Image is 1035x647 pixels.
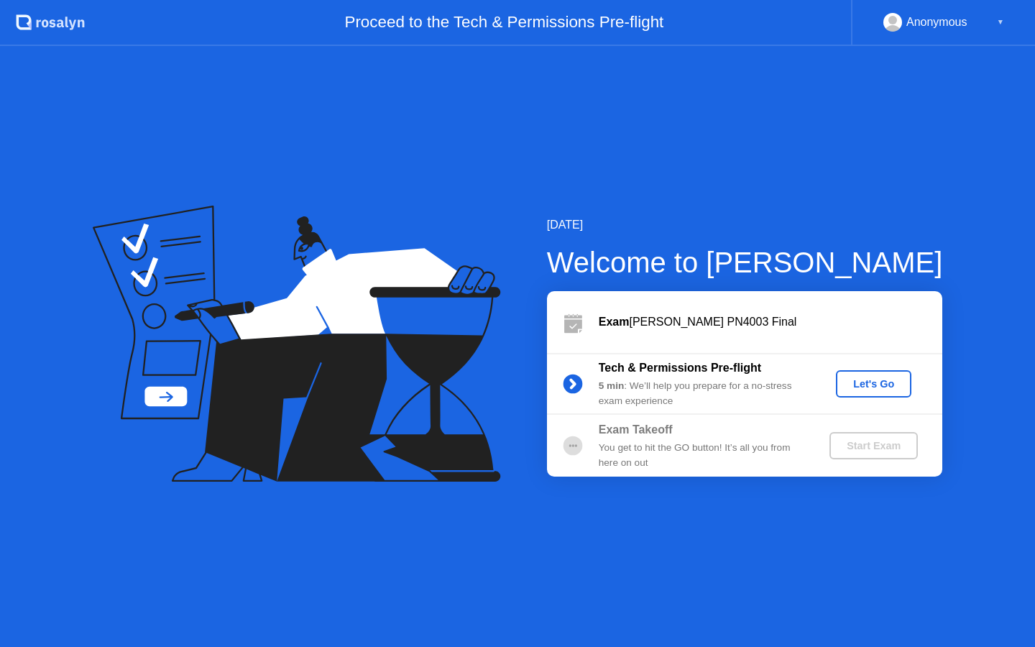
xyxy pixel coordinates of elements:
div: [PERSON_NAME] PN4003 Final [599,313,942,331]
b: Tech & Permissions Pre-flight [599,362,761,374]
button: Start Exam [829,432,918,459]
b: Exam Takeoff [599,423,673,436]
button: Let's Go [836,370,911,398]
div: Start Exam [835,440,912,451]
b: Exam [599,316,630,328]
div: Welcome to [PERSON_NAME] [547,241,943,284]
div: : We’ll help you prepare for a no-stress exam experience [599,379,806,408]
div: ▼ [997,13,1004,32]
div: Anonymous [906,13,967,32]
div: You get to hit the GO button! It’s all you from here on out [599,441,806,470]
b: 5 min [599,380,625,391]
div: [DATE] [547,216,943,234]
div: Let's Go [842,378,906,390]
